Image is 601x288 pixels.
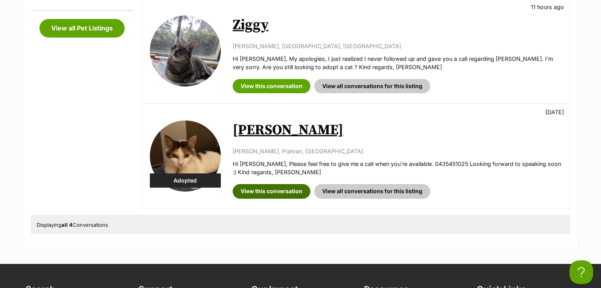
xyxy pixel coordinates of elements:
[233,42,562,50] p: [PERSON_NAME], [GEOGRAPHIC_DATA], [GEOGRAPHIC_DATA]
[531,3,564,11] p: 11 hours ago
[37,222,108,228] span: Displaying Conversations
[314,184,430,198] a: View all conversations for this listing
[233,79,310,93] a: View this conversation
[314,79,430,93] a: View all conversations for this listing
[233,184,310,198] a: View this conversation
[233,121,343,139] a: [PERSON_NAME]
[545,108,564,116] p: [DATE]
[233,160,562,177] p: Hi [PERSON_NAME], Please feel free to give me a call when you're available. 0435451025 Looking fo...
[569,260,593,284] iframe: Help Scout Beacon - Open
[150,120,221,192] img: Queen Mary
[150,15,221,87] img: Ziggy
[150,173,221,188] div: Adopted
[62,222,73,228] strong: all 4
[233,16,269,34] a: Ziggy
[39,19,125,37] a: View all Pet Listings
[233,147,562,155] p: [PERSON_NAME], Prahran, [GEOGRAPHIC_DATA]
[233,55,562,72] p: Hi [PERSON_NAME], My apologies, I just realized I never followed up and gave you a call regarding...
